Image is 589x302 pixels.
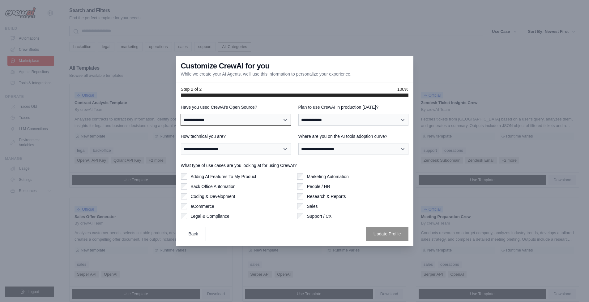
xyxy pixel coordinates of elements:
[298,133,408,139] label: Where are you on the AI tools adoption curve?
[181,162,408,169] label: What type of use cases are you looking at for using CrewAI?
[181,227,206,241] button: Back
[307,173,349,180] label: Marketing Automation
[298,104,408,110] label: Plan to use CrewAI in production [DATE]?
[366,227,408,241] button: Update Profile
[307,213,332,219] label: Support / CX
[307,203,318,209] label: Sales
[191,203,214,209] label: eCommerce
[558,272,589,302] iframe: Chat Widget
[397,86,408,92] span: 100%
[181,104,291,110] label: Have you used CrewAI's Open Source?
[181,61,270,71] h3: Customize CrewAI for you
[191,193,235,199] label: Coding & Development
[307,193,346,199] label: Research & Reports
[191,183,236,190] label: Back Office Automation
[191,213,229,219] label: Legal & Compliance
[181,86,202,92] span: Step 2 of 2
[181,71,352,77] p: While we create your AI Agents, we'll use this information to personalize your experience.
[191,173,256,180] label: Adding AI Features To My Product
[307,183,330,190] label: People / HR
[181,133,291,139] label: How technical you are?
[558,272,589,302] div: Widget de chat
